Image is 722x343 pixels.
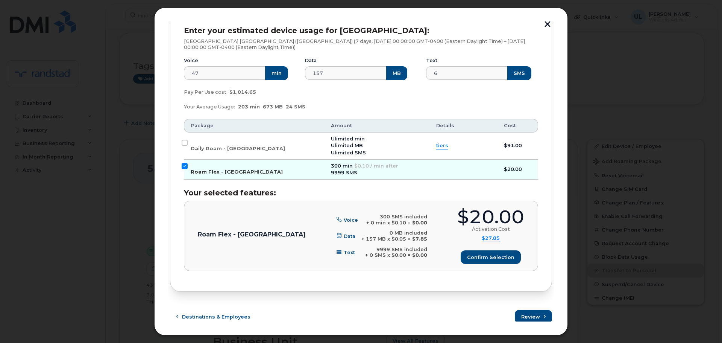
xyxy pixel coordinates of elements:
[286,104,305,110] span: 24 SMS
[344,250,355,255] span: Text
[344,217,358,223] span: Voice
[182,313,250,320] span: Destinations & Employees
[229,89,256,95] span: $1,014.65
[467,254,514,261] span: Confirm selection
[331,136,365,142] span: Ulimited min
[191,146,285,151] span: Daily Roam - [GEOGRAPHIC_DATA]
[497,133,538,160] td: $91.00
[344,233,355,239] span: Data
[365,252,390,258] span: + 0 SMS x
[497,119,538,133] th: Cost
[331,143,363,148] span: Ulimited MB
[198,232,306,238] p: Roam Flex - [GEOGRAPHIC_DATA]
[391,236,411,242] span: $0.05 =
[472,226,510,232] div: Activation Cost
[184,89,226,95] span: Pay Per Use cost
[457,208,524,226] div: $20.00
[366,214,427,220] div: 300 SMS included
[482,235,500,242] summary: $27.85
[305,58,317,64] label: Data
[515,310,552,323] button: Review
[386,66,407,80] button: MB
[182,140,188,146] input: Daily Roam - [GEOGRAPHIC_DATA]
[184,104,235,110] span: Your Average Usage:
[429,119,497,133] th: Details
[331,163,353,169] span: 300 min
[184,58,198,64] label: Voice
[426,58,437,64] label: Text
[182,163,188,169] input: Roam Flex - [GEOGRAPHIC_DATA]
[191,169,283,175] span: Roam Flex - [GEOGRAPHIC_DATA]
[184,26,538,35] h3: Enter your estimated device usage for [GEOGRAPHIC_DATA]:
[412,220,427,226] b: $0.00
[184,119,324,133] th: Package
[461,250,521,264] button: Confirm selection
[391,220,411,226] span: $0.10 =
[324,119,429,133] th: Amount
[391,252,411,258] span: $0.00 =
[354,163,398,169] span: $0.10 / min after
[238,104,260,110] span: 203 min
[184,38,538,50] p: [GEOGRAPHIC_DATA] [GEOGRAPHIC_DATA] ([GEOGRAPHIC_DATA]) (7 days, [DATE] 00:00:00 GMT-0400 (Easter...
[170,310,257,323] button: Destinations & Employees
[507,66,531,80] button: SMS
[412,236,427,242] b: $7.85
[436,142,448,149] summary: tiers
[521,313,540,320] span: Review
[331,150,366,155] span: Ulimited SMS
[412,252,427,258] b: $0.00
[263,104,283,110] span: 673 MB
[265,66,288,80] button: min
[366,220,390,226] span: + 0 min x
[331,170,357,175] span: 9999 SMS
[497,160,538,180] td: $20.00
[361,230,427,236] div: 0 MB included
[365,247,427,253] div: 9999 SMS included
[184,189,538,197] h3: Your selected features:
[361,236,390,242] span: + 157 MB x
